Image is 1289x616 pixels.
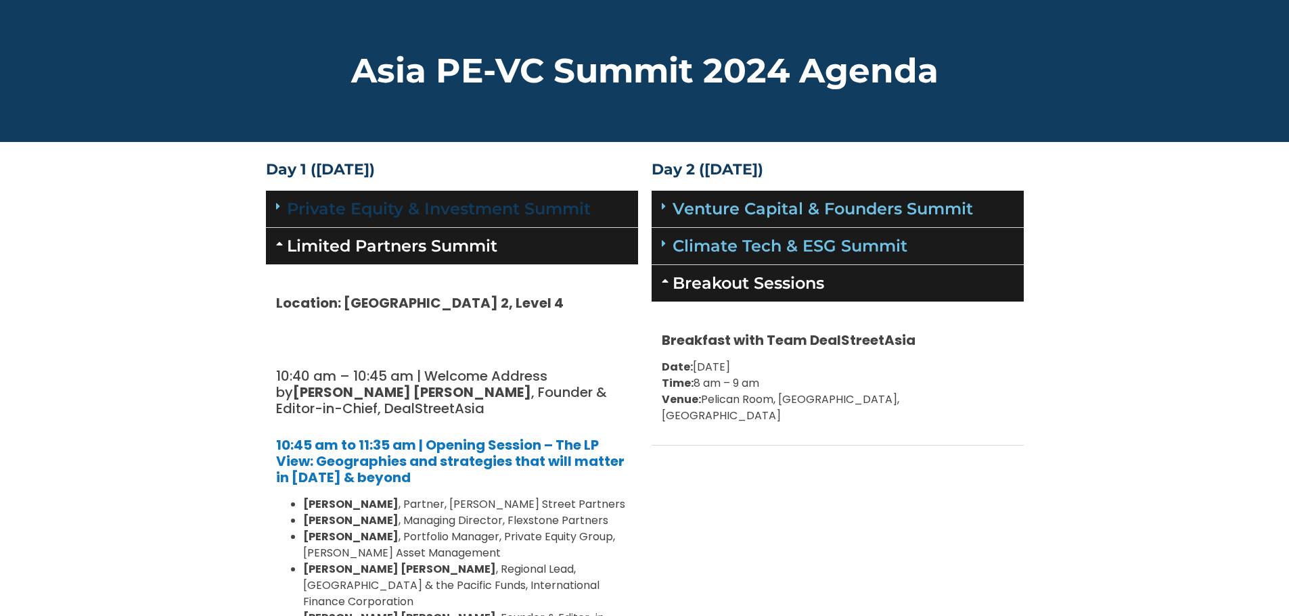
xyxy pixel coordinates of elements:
h2: Asia PE-VC Summit 2024 Agenda [266,54,1024,88]
span: [DATE] 8 am – 9 am Pelican Room, [GEOGRAPHIC_DATA], [GEOGRAPHIC_DATA] [662,359,899,423]
b: Time: [662,375,694,391]
li: , Portfolio Manager, Private Equity Group, [PERSON_NAME] Asset Management [303,529,628,561]
a: Climate Tech & ESG Summit [673,236,907,256]
strong: [PERSON_NAME] [PERSON_NAME] [293,383,531,402]
strong: [PERSON_NAME] [303,513,399,528]
h4: Day 1 ([DATE]) [266,162,638,177]
a: 10:45 am to 11:35 am | Opening Session – The LP View: Geographies and strategies that will matter... [276,435,625,487]
strong: Breakfast with Team DealStreetAsia [662,331,915,350]
a: Limited Partners Summit [287,236,497,256]
b: Date: [662,359,693,375]
h5: 10:40 am – 10:45 am | Welcome Address by , Founder & Editor-in-Chief, DealStreetAsia [276,368,628,417]
li: , Partner, [PERSON_NAME] Street Partners [303,496,628,513]
a: Breakout Sessions [673,273,824,293]
strong: Location: [GEOGRAPHIC_DATA] 2, Level 4 [276,293,564,312]
li: , Regional Lead, [GEOGRAPHIC_DATA] & the Pacific Funds, International Finance Corporation [303,561,628,610]
li: , Managing Director, Flexstone Partners [303,513,628,529]
a: Venture Capital & Founders​ Summit [673,199,973,218]
strong: [PERSON_NAME] [303,529,399,544]
a: Private Equity & Investment Summit [287,199,591,218]
strong: [PERSON_NAME] [303,496,399,512]
b: Venue: [662,392,701,407]
strong: [PERSON_NAME] [PERSON_NAME] [303,561,496,577]
h4: Day 2 ([DATE]) [652,162,1024,177]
